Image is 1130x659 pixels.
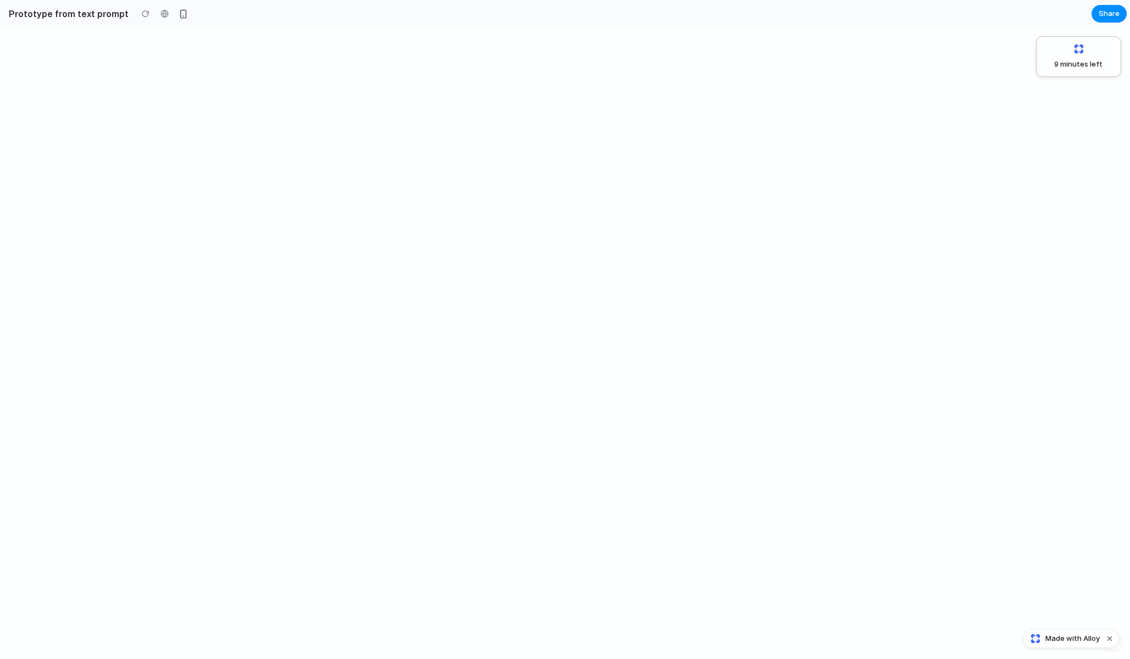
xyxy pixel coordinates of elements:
[1103,632,1116,645] button: Dismiss watermark
[4,7,129,20] h2: Prototype from text prompt
[1023,633,1101,644] a: Made with Alloy
[1046,59,1103,70] span: 9 minutes left
[1099,8,1120,19] span: Share
[1092,5,1127,23] button: Share
[1045,633,1100,644] span: Made with Alloy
